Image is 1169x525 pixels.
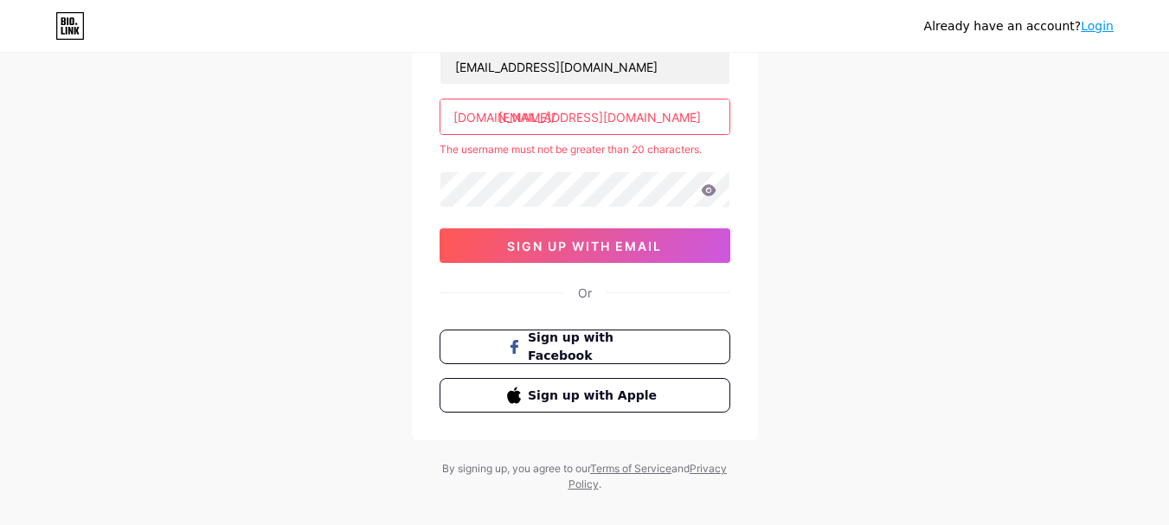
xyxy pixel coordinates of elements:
[528,387,662,405] span: Sign up with Apple
[440,228,730,263] button: sign up with email
[438,461,732,492] div: By signing up, you agree to our and .
[453,108,556,126] div: [DOMAIN_NAME]/
[440,378,730,413] button: Sign up with Apple
[578,284,592,302] div: Or
[1081,19,1114,33] a: Login
[590,462,671,475] a: Terms of Service
[440,49,729,84] input: Email
[440,330,730,364] button: Sign up with Facebook
[507,239,662,253] span: sign up with email
[528,329,662,365] span: Sign up with Facebook
[440,142,730,157] div: The username must not be greater than 20 characters.
[924,17,1114,35] div: Already have an account?
[440,99,729,134] input: username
